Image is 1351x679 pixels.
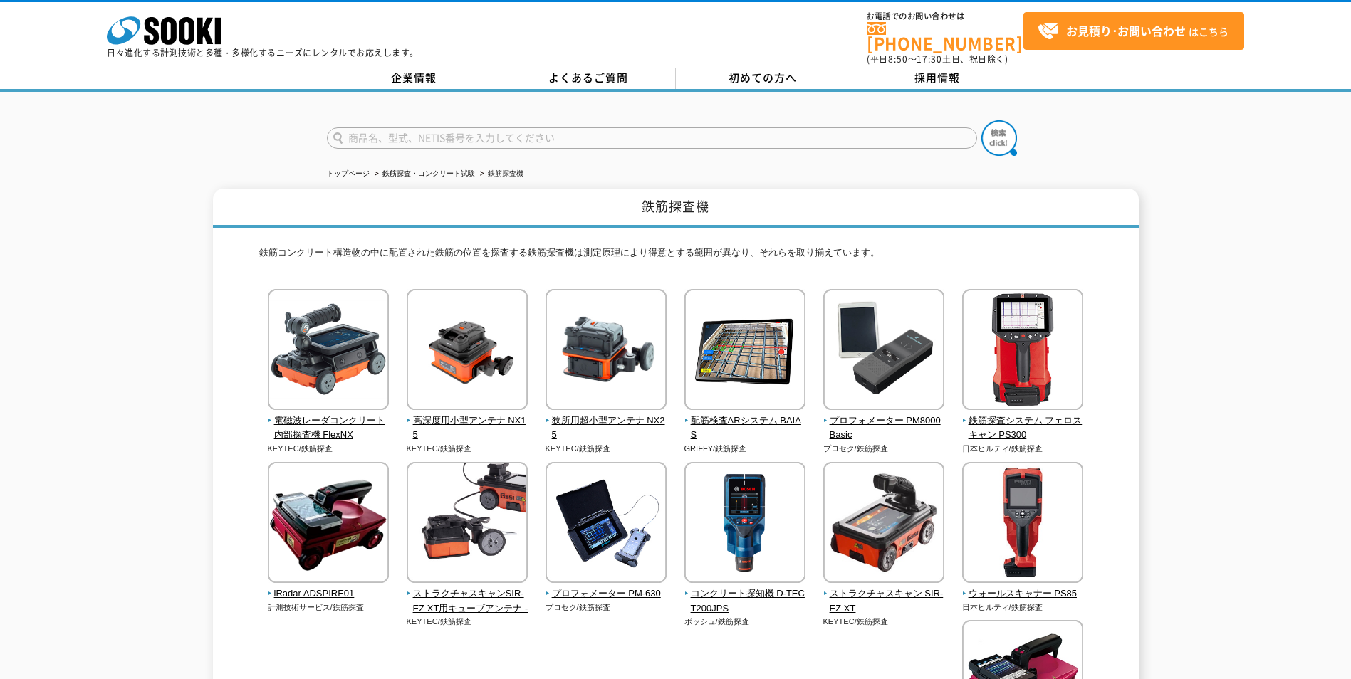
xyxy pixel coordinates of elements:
[327,127,977,149] input: 商品名、型式、NETIS番号を入力してください
[962,573,1084,601] a: ウォールスキャナー PS85
[962,462,1083,586] img: ウォールスキャナー PS85
[1023,12,1244,50] a: お見積り･お問い合わせはこちら
[823,573,945,616] a: ストラクチャスキャン SIR-EZ XT
[962,443,1084,455] p: 日本ヒルティ/鉄筋探査
[823,616,945,628] p: KEYTEC/鉄筋探査
[962,586,1084,601] span: ウォールスキャナー PS85
[1038,21,1229,42] span: はこちら
[268,443,390,455] p: KEYTEC/鉄筋探査
[407,573,528,616] a: ストラクチャスキャンSIR-EZ XT用キューブアンテナ -
[407,443,528,455] p: KEYTEC/鉄筋探査
[684,573,806,616] a: コンクリート探知機 D-TECT200JPS
[546,289,667,414] img: 狭所用超小型アンテナ NX25
[684,586,806,616] span: コンクリート探知機 D-TECT200JPS
[407,616,528,628] p: KEYTEC/鉄筋探査
[327,68,501,89] a: 企業情報
[917,53,942,65] span: 17:30
[962,289,1083,414] img: 鉄筋探査システム フェロスキャン PS300
[407,414,528,443] span: 高深度用小型アンテナ NX15
[684,289,805,414] img: 配筋検査ARシステム BAIAS
[684,400,806,443] a: 配筋検査ARシステム BAIAS
[684,616,806,628] p: ボッシュ/鉄筋探査
[268,601,390,614] p: 計測技術サービス/鉄筋探査
[888,53,908,65] span: 8:50
[268,400,390,443] a: 電磁波レーダコンクリート内部探査機 FlexNX
[268,462,389,586] img: iRadar ADSPIRE01
[546,414,667,443] span: 狭所用超小型アンテナ NX25
[407,289,528,414] img: 高深度用小型アンテナ NX15
[268,586,390,601] span: iRadar ADSPIRE01
[268,573,390,601] a: iRadar ADSPIRE01
[268,414,390,443] span: 電磁波レーダコンクリート内部探査機 FlexNX
[676,68,850,89] a: 初めての方へ
[684,443,806,455] p: GRIFFY/鉄筋探査
[962,601,1084,614] p: 日本ヒルティ/鉄筋探査
[477,167,523,181] li: 鉄筋探査機
[823,400,945,443] a: プロフォメーター PM8000Basic
[823,586,945,616] span: ストラクチャスキャン SIR-EZ XT
[546,400,667,443] a: 狭所用超小型アンテナ NX25
[729,70,797,85] span: 初めての方へ
[867,22,1023,51] a: [PHONE_NUMBER]
[407,586,528,616] span: ストラクチャスキャンSIR-EZ XT用キューブアンテナ -
[823,414,945,443] span: プロフォメーター PM8000Basic
[1066,22,1186,39] strong: お見積り･お問い合わせ
[546,573,667,601] a: プロフォメーター PM-630
[823,289,944,414] img: プロフォメーター PM8000Basic
[962,400,1084,443] a: 鉄筋探査システム フェロスキャン PS300
[546,462,667,586] img: プロフォメーター PM-630
[823,443,945,455] p: プロセク/鉄筋探査
[850,68,1025,89] a: 採用情報
[213,189,1139,228] h1: 鉄筋探査機
[407,462,528,586] img: ストラクチャスキャンSIR-EZ XT用キューブアンテナ -
[501,68,676,89] a: よくあるご質問
[107,48,419,57] p: 日々進化する計測技術と多種・多様化するニーズにレンタルでお応えします。
[259,246,1092,268] p: 鉄筋コンクリート構造物の中に配置された鉄筋の位置を探査する鉄筋探査機は測定原理により得意とする範囲が異なり、それらを取り揃えています。
[268,289,389,414] img: 電磁波レーダコンクリート内部探査機 FlexNX
[823,462,944,586] img: ストラクチャスキャン SIR-EZ XT
[684,462,805,586] img: コンクリート探知機 D-TECT200JPS
[546,586,667,601] span: プロフォメーター PM-630
[407,400,528,443] a: 高深度用小型アンテナ NX15
[684,414,806,443] span: 配筋検査ARシステム BAIAS
[962,414,1084,443] span: 鉄筋探査システム フェロスキャン PS300
[981,120,1017,156] img: btn_search.png
[327,169,370,177] a: トップページ
[546,443,667,455] p: KEYTEC/鉄筋探査
[867,53,1008,65] span: (平日 ～ 土日、祝日除く)
[382,169,475,177] a: 鉄筋探査・コンクリート試験
[546,601,667,614] p: プロセク/鉄筋探査
[867,12,1023,21] span: お電話でのお問い合わせは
